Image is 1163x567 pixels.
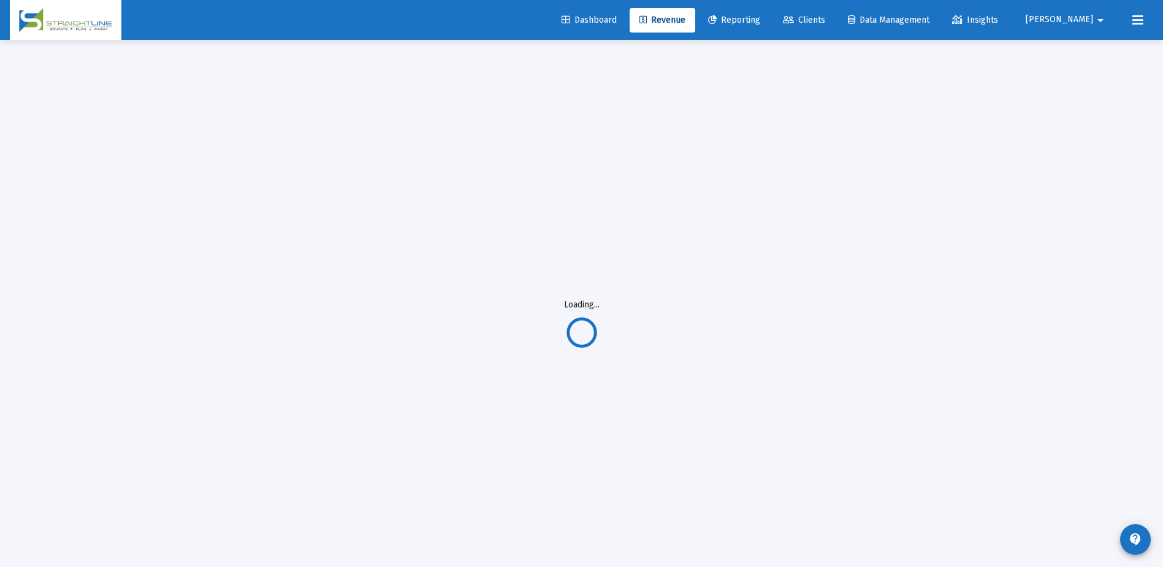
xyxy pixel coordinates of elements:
mat-icon: contact_support [1128,532,1143,547]
a: Reporting [698,8,770,33]
a: Clients [773,8,835,33]
span: [PERSON_NAME] [1026,15,1093,25]
span: Revenue [639,15,685,25]
span: Reporting [708,15,760,25]
mat-icon: arrow_drop_down [1093,8,1108,33]
a: Revenue [630,8,695,33]
button: [PERSON_NAME] [1011,7,1123,32]
span: Dashboard [562,15,617,25]
a: Data Management [838,8,939,33]
span: Insights [952,15,998,25]
span: Data Management [848,15,929,25]
span: Clients [783,15,825,25]
a: Insights [942,8,1008,33]
a: Dashboard [552,8,627,33]
img: Dashboard [19,8,112,33]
